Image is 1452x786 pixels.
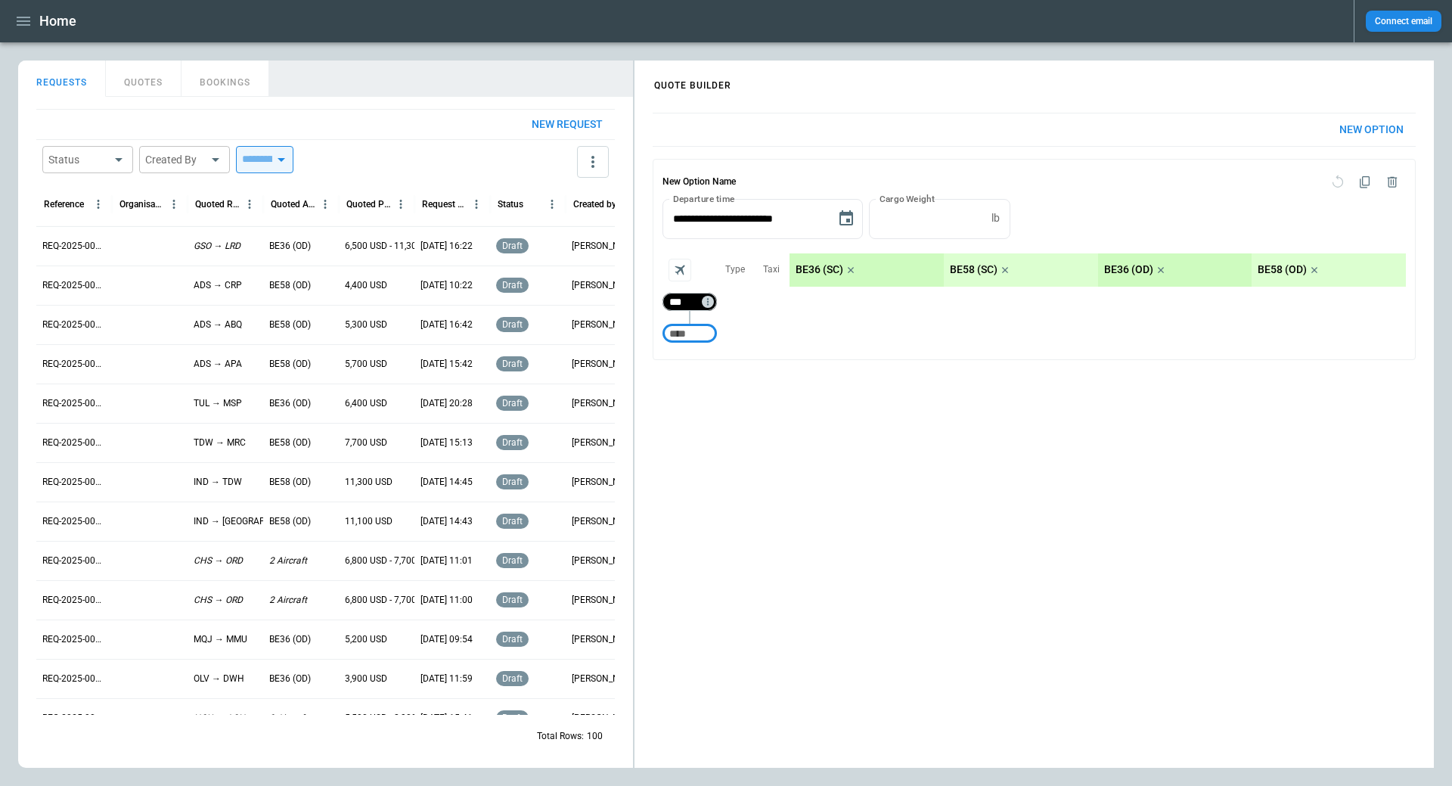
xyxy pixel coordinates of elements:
p: REQ-2025-000251 [42,240,106,253]
span: draft [499,437,526,448]
p: IND → TDW [194,476,242,489]
p: GSO → LRD [194,240,240,253]
p: REQ-2025-000246 [42,436,106,449]
label: Cargo Weight [880,192,935,205]
p: REQ-2025-000244 [42,515,106,528]
p: [DATE] 16:22 [420,240,473,253]
p: BE58 (OD) [269,476,311,489]
p: TDW → MRC [194,436,246,449]
div: Reference [44,199,84,210]
p: OLV → DWH [194,673,244,685]
p: 3,900 USD [345,673,387,685]
p: 6,800 USD - 7,700 USD [345,555,436,567]
span: draft [499,595,526,605]
button: Connect email [1366,11,1441,32]
p: [DATE] 11:01 [420,555,473,567]
div: scrollable content [790,253,1406,287]
button: Status column menu [542,194,562,214]
span: draft [499,634,526,645]
p: Total Rows: [537,730,584,743]
p: REQ-2025-000242 [42,594,106,607]
span: draft [499,319,526,330]
p: REQ-2025-000248 [42,358,106,371]
div: Too short [662,325,717,343]
div: Too short [662,293,717,311]
button: Request Created At (UTC-05:00) column menu [467,194,486,214]
span: Delete quote option [1379,169,1406,196]
p: BE36 (OD) [269,240,311,253]
span: draft [499,280,526,290]
p: CHS → ORD [194,594,243,607]
span: draft [499,241,526,251]
p: 6,400 USD [345,397,387,410]
div: Status [48,152,109,167]
p: BE36 (OD) [269,633,311,646]
p: BE58 (OD) [269,515,311,528]
span: draft [499,398,526,409]
p: BE36 (SC) [796,263,843,276]
p: ADS → CRP [194,279,242,292]
p: [DATE] 14:43 [420,515,473,528]
p: REQ-2025-000249 [42,318,106,331]
span: draft [499,516,526,527]
p: [DATE] 11:00 [420,594,473,607]
p: [PERSON_NAME] [572,358,635,371]
button: Organisation column menu [164,194,184,214]
p: 7,700 USD [345,436,387,449]
p: 100 [587,730,603,743]
button: New request [520,110,615,139]
p: Taxi [763,263,780,276]
p: BE58 (OD) [269,358,311,371]
p: MQJ → MMU [194,633,247,646]
label: Departure time [673,192,735,205]
p: IND → [GEOGRAPHIC_DATA] [194,515,309,528]
p: BE58 (SC) [950,263,997,276]
div: Created By [145,152,206,167]
p: [PERSON_NAME] [572,436,635,449]
span: draft [499,673,526,684]
div: Status [498,199,523,210]
p: REQ-2025-000250 [42,279,106,292]
p: REQ-2025-000240 [42,673,106,685]
p: [PERSON_NAME] [572,476,635,489]
h1: Home [39,12,76,30]
p: [PERSON_NAME] [572,240,635,253]
button: Quoted Price column menu [391,194,411,214]
p: [DATE] 09:54 [420,633,473,646]
button: Reference column menu [88,194,108,214]
span: draft [499,477,526,487]
p: [DATE] 20:28 [420,397,473,410]
button: Choose date, selected date is Aug 11, 2025 [831,203,861,234]
span: Reset quote option [1324,169,1351,196]
p: ADS → ABQ [194,318,242,331]
p: [DATE] 11:59 [420,673,473,685]
p: [DATE] 16:42 [420,318,473,331]
p: 11,100 USD [345,515,392,528]
p: 6,500 USD - 11,300 USD [345,240,442,253]
p: 11,300 USD [345,476,392,489]
p: REQ-2025-000245 [42,476,106,489]
span: Duplicate quote option [1351,169,1379,196]
p: lb [991,212,1000,225]
p: [PERSON_NAME] [572,397,635,410]
p: [DATE] 10:22 [420,279,473,292]
div: Request Created At (UTC-05:00) [422,199,467,210]
p: [PERSON_NAME] [572,673,635,685]
p: Type [725,263,745,276]
p: [PERSON_NAME] [572,279,635,292]
button: REQUESTS [18,61,106,97]
h4: QUOTE BUILDER [636,64,749,98]
button: BOOKINGS [181,61,269,97]
p: ADS → APA [194,358,242,371]
div: Quoted Aircraft [271,199,315,210]
p: BE36 (OD) [269,673,311,685]
div: Quoted Price [346,199,391,210]
p: BE36 (OD) [1104,263,1153,276]
p: REQ-2025-000247 [42,397,106,410]
p: REQ-2025-000243 [42,555,106,567]
button: more [577,146,609,178]
p: BE58 (OD) [1258,263,1307,276]
div: Quoted Route [195,199,240,210]
p: [PERSON_NAME] [572,318,635,331]
button: Quoted Route column menu [240,194,259,214]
